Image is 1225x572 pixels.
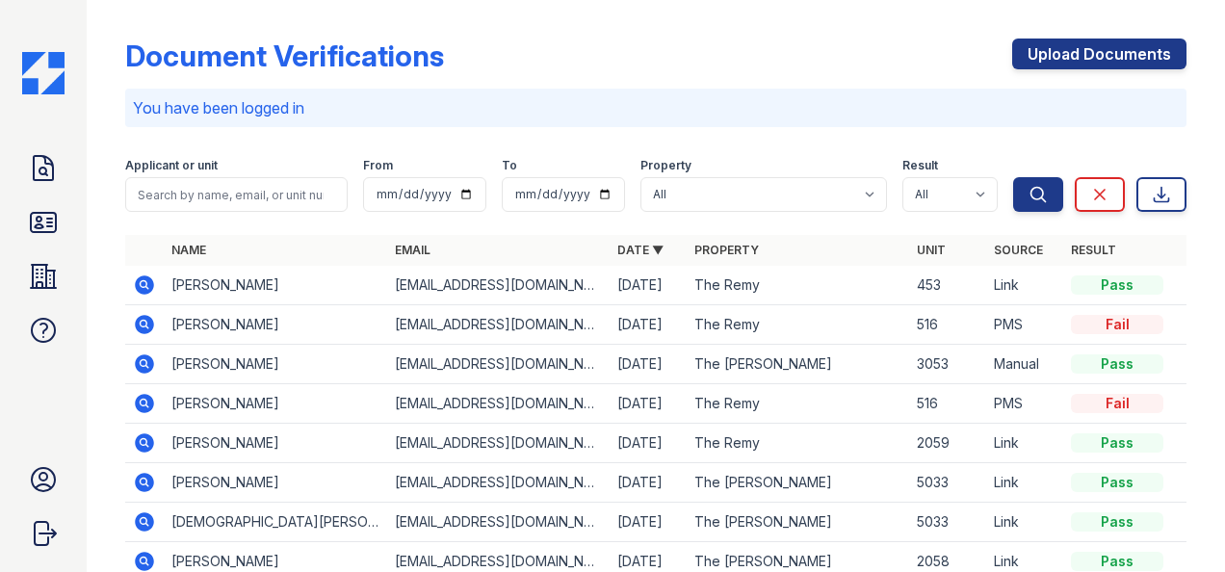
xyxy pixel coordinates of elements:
td: Link [986,266,1063,305]
td: [PERSON_NAME] [164,266,386,305]
td: [DATE] [610,424,687,463]
label: Result [902,158,938,173]
td: [EMAIL_ADDRESS][DOMAIN_NAME] [387,463,610,503]
td: 5033 [909,463,986,503]
td: 516 [909,305,986,345]
td: The [PERSON_NAME] [687,345,909,384]
label: Applicant or unit [125,158,218,173]
td: [DATE] [610,463,687,503]
a: Name [171,243,206,257]
div: Pass [1071,275,1163,295]
td: [DATE] [610,345,687,384]
td: [PERSON_NAME] [164,305,386,345]
td: [PERSON_NAME] [164,345,386,384]
img: CE_Icon_Blue-c292c112584629df590d857e76928e9f676e5b41ef8f769ba2f05ee15b207248.png [22,52,65,94]
input: Search by name, email, or unit number [125,177,348,212]
td: [DATE] [610,384,687,424]
a: Result [1071,243,1116,257]
td: [EMAIL_ADDRESS][DOMAIN_NAME] [387,424,610,463]
a: Email [395,243,430,257]
td: PMS [986,384,1063,424]
td: 5033 [909,503,986,542]
td: [DATE] [610,305,687,345]
div: Fail [1071,315,1163,334]
td: [PERSON_NAME] [164,424,386,463]
a: Source [994,243,1043,257]
a: Date ▼ [617,243,664,257]
td: [EMAIL_ADDRESS][DOMAIN_NAME] [387,503,610,542]
td: [DEMOGRAPHIC_DATA][PERSON_NAME] [164,503,386,542]
td: Link [986,503,1063,542]
td: [PERSON_NAME] [164,384,386,424]
td: [EMAIL_ADDRESS][DOMAIN_NAME] [387,384,610,424]
td: 3053 [909,345,986,384]
label: To [502,158,517,173]
div: Pass [1071,512,1163,532]
td: PMS [986,305,1063,345]
div: Pass [1071,433,1163,453]
td: [EMAIL_ADDRESS][DOMAIN_NAME] [387,345,610,384]
td: The Remy [687,305,909,345]
div: Pass [1071,354,1163,374]
td: [EMAIL_ADDRESS][DOMAIN_NAME] [387,305,610,345]
td: The [PERSON_NAME] [687,503,909,542]
td: [DATE] [610,503,687,542]
td: Link [986,463,1063,503]
td: The Remy [687,424,909,463]
td: [EMAIL_ADDRESS][DOMAIN_NAME] [387,266,610,305]
label: From [363,158,393,173]
div: Fail [1071,394,1163,413]
a: Unit [917,243,946,257]
td: The [PERSON_NAME] [687,463,909,503]
div: Pass [1071,473,1163,492]
td: 453 [909,266,986,305]
td: Manual [986,345,1063,384]
a: Property [694,243,759,257]
p: You have been logged in [133,96,1179,119]
td: [PERSON_NAME] [164,463,386,503]
td: 516 [909,384,986,424]
td: [DATE] [610,266,687,305]
label: Property [640,158,691,173]
td: 2059 [909,424,986,463]
div: Pass [1071,552,1163,571]
td: Link [986,424,1063,463]
div: Document Verifications [125,39,444,73]
a: Upload Documents [1012,39,1186,69]
td: The Remy [687,384,909,424]
td: The Remy [687,266,909,305]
